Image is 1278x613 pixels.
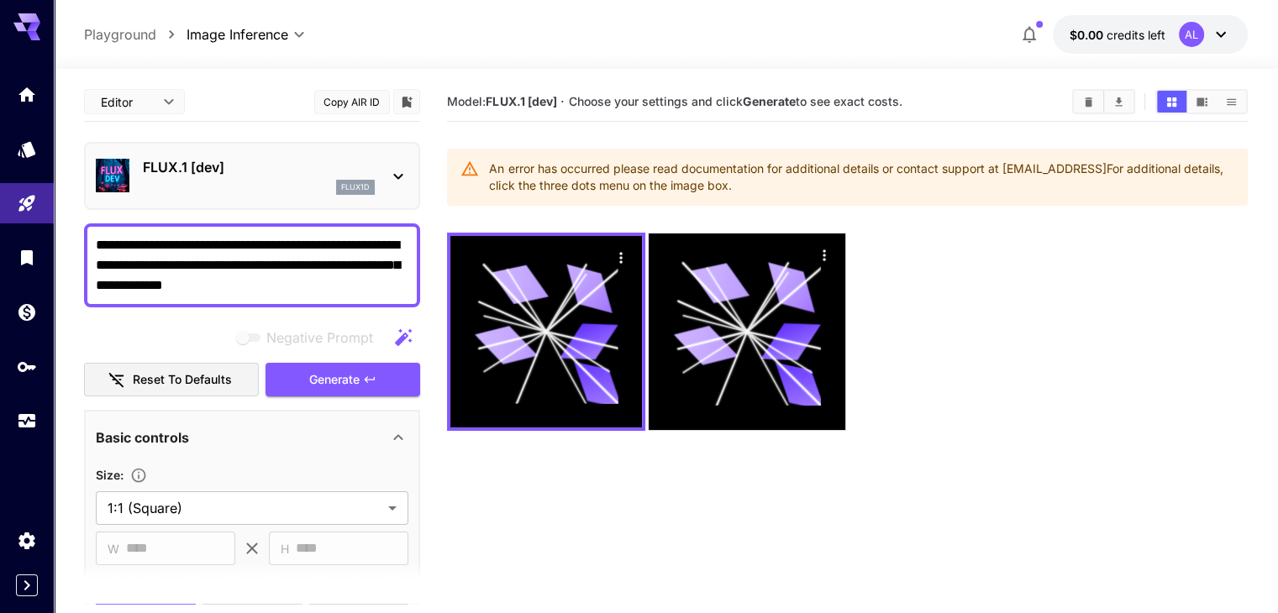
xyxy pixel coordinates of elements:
button: Adjust the dimensions of the generated image by specifying its width and height in pixels, or sel... [124,467,154,484]
p: Basic controls [96,427,189,448]
p: flux1d [341,181,370,193]
span: $0.00 [1070,28,1107,42]
div: Playground [17,193,37,214]
button: Generate [266,363,420,397]
button: Show images in list view [1217,91,1246,113]
button: Download All [1104,91,1133,113]
div: Library [17,247,37,268]
b: Generate [743,94,796,108]
span: credits left [1107,28,1165,42]
a: Playground [84,24,156,45]
span: Negative Prompt [266,327,373,348]
span: Negative prompts are not compatible with the selected model. [233,327,387,348]
span: W [108,539,119,558]
div: Usage [17,411,37,432]
button: Reset to defaults [84,363,259,397]
b: FLUX.1 [dev] [486,94,556,108]
div: Actions [812,242,837,267]
div: Actions [608,244,634,270]
div: Home [17,84,37,105]
div: API Keys [17,356,37,377]
span: 1:1 (Square) [108,498,381,518]
span: Size : [96,468,124,482]
span: H [281,539,289,558]
button: Show images in video view [1187,91,1217,113]
span: Choose your settings and click to see exact costs. [569,94,902,108]
span: Model: [447,94,556,108]
span: Editor [101,93,153,111]
div: $0.00 [1070,26,1165,44]
div: An error has occurred please read documentation for additional details or contact support at [EMA... [489,154,1233,201]
button: Copy AIR ID [314,90,390,114]
span: Image Inference [187,24,288,45]
div: Basic controls [96,417,408,458]
div: Models [17,139,37,160]
div: Show images in grid viewShow images in video viewShow images in list view [1155,89,1248,114]
button: Show images in grid view [1157,91,1186,113]
nav: breadcrumb [84,24,187,45]
div: Wallet [17,301,37,322]
div: AL [1179,22,1204,47]
div: FLUX.1 [dev]flux1d [96,150,408,202]
p: · [560,92,565,112]
span: Generate [309,369,360,390]
div: Clear ImagesDownload All [1072,89,1135,114]
button: Clear Images [1074,91,1103,113]
button: Expand sidebar [16,574,38,596]
div: Settings [17,530,37,551]
button: Add to library [399,92,414,112]
p: FLUX.1 [dev] [143,157,375,177]
button: $0.00AL [1053,15,1248,54]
